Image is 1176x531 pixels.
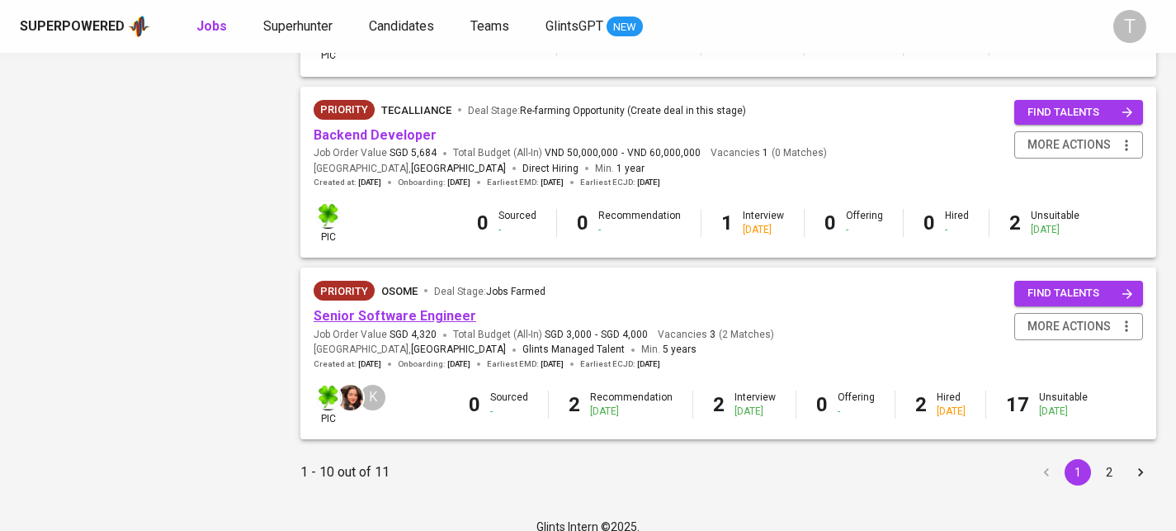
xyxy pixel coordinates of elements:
[616,163,645,174] span: 1 year
[545,146,618,160] span: VND 50,000,000
[1014,100,1143,126] button: find talents
[1014,131,1143,159] button: more actions
[595,163,645,174] span: Min.
[601,328,648,342] span: SGD 4,000
[196,18,227,34] b: Jobs
[637,358,660,370] span: [DATE]
[734,405,776,419] div: [DATE]
[398,177,470,188] span: Onboarding :
[434,286,545,297] span: Deal Stage :
[1031,209,1079,237] div: Unsuitable
[522,344,625,355] span: Glints Managed Talent
[263,17,336,37] a: Superhunter
[734,391,776,419] div: Interview
[541,177,564,188] span: [DATE]
[314,100,375,120] div: New Job received from Demand Team
[545,18,603,34] span: GlintsGPT
[487,177,564,188] span: Earliest EMD :
[1065,459,1091,486] button: page 1
[314,383,342,426] div: pic
[411,161,506,178] span: [GEOGRAPHIC_DATA]
[498,223,536,237] div: -
[580,177,660,188] span: Earliest ECJD :
[743,223,784,237] div: [DATE]
[1039,405,1088,419] div: [DATE]
[490,405,528,419] div: -
[486,286,545,297] span: Jobs Farmed
[314,342,506,358] span: [GEOGRAPHIC_DATA] ,
[453,146,701,160] span: Total Budget (All-In)
[945,209,969,237] div: Hired
[469,393,480,416] b: 0
[541,358,564,370] span: [DATE]
[358,383,387,412] div: K
[314,308,476,324] a: Senior Software Engineer
[945,223,969,237] div: -
[338,385,363,410] img: thao.thai@glints.com
[470,18,509,34] span: Teams
[545,17,643,37] a: GlintsGPT NEW
[595,328,597,342] span: -
[381,104,451,116] span: TecAlliance
[358,358,381,370] span: [DATE]
[314,281,375,301] div: New Job received from Demand Team
[128,14,150,39] img: app logo
[607,19,643,36] span: NEW
[1127,459,1154,486] button: Go to next page
[314,328,437,342] span: Job Order Value
[1039,391,1088,419] div: Unsuitable
[569,393,580,416] b: 2
[490,391,528,419] div: Sourced
[20,14,150,39] a: Superpoweredapp logo
[721,211,733,235] b: 1
[658,328,774,342] span: Vacancies ( 2 Matches )
[707,328,716,342] span: 3
[358,177,381,188] span: [DATE]
[1031,459,1156,486] nav: pagination navigation
[487,358,564,370] span: Earliest EMD :
[314,358,381,370] span: Created at :
[838,405,875,419] div: -
[1027,135,1111,155] span: more actions
[846,209,883,237] div: Offering
[1096,459,1122,486] button: Go to page 2
[824,211,836,235] b: 0
[923,211,935,235] b: 0
[621,146,624,160] span: -
[937,391,966,419] div: Hired
[314,127,437,143] a: Backend Developer
[580,358,660,370] span: Earliest ECJD :
[381,285,418,297] span: Osome
[1006,393,1029,416] b: 17
[453,328,648,342] span: Total Budget (All-In)
[598,223,681,237] div: -
[1014,281,1143,306] button: find talents
[263,18,333,34] span: Superhunter
[314,201,342,244] div: pic
[20,17,125,36] div: Superpowered
[816,393,828,416] b: 0
[498,209,536,237] div: Sourced
[713,393,725,416] b: 2
[390,328,437,342] span: SGD 4,320
[627,146,701,160] span: VND 60,000,000
[447,358,470,370] span: [DATE]
[411,342,506,358] span: [GEOGRAPHIC_DATA]
[590,405,673,419] div: [DATE]
[398,358,470,370] span: Onboarding :
[1027,284,1133,303] span: find talents
[1027,316,1111,337] span: more actions
[838,391,875,419] div: Offering
[937,405,966,419] div: [DATE]
[369,18,434,34] span: Candidates
[314,161,506,178] span: [GEOGRAPHIC_DATA] ,
[1031,223,1079,237] div: [DATE]
[470,17,512,37] a: Teams
[196,17,230,37] a: Jobs
[1014,313,1143,340] button: more actions
[545,328,592,342] span: SGD 3,000
[300,462,390,482] p: 1 - 10 out of 11
[447,177,470,188] span: [DATE]
[641,344,697,355] span: Min.
[915,393,927,416] b: 2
